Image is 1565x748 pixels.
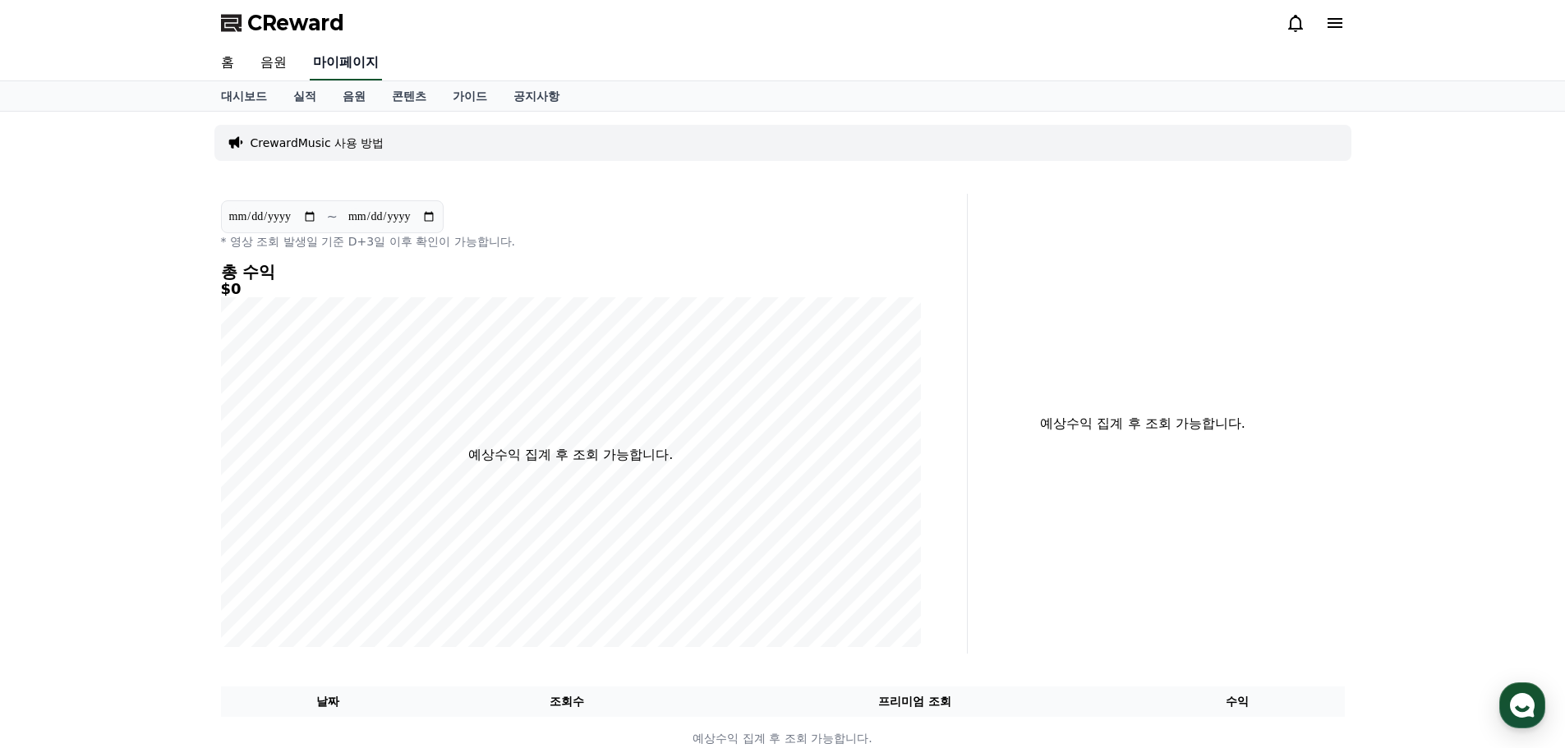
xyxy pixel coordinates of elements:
p: 예상수익 집계 후 조회 가능합니다. [222,730,1344,747]
h5: $0 [221,281,921,297]
a: 설정 [212,521,315,562]
a: 음원 [329,81,379,111]
span: 홈 [52,545,62,558]
a: 음원 [247,46,300,80]
a: 실적 [280,81,329,111]
span: 대화 [150,546,170,559]
span: 설정 [254,545,274,558]
th: 날짜 [221,686,435,717]
p: 예상수익 집계 후 조회 가능합니다. [468,445,673,465]
a: 마이페이지 [310,46,382,80]
a: 홈 [208,46,247,80]
p: * 영상 조회 발생일 기준 D+3일 이후 확인이 가능합니다. [221,233,921,250]
a: 대화 [108,521,212,562]
a: 대시보드 [208,81,280,111]
a: 홈 [5,521,108,562]
a: CrewardMusic 사용 방법 [251,135,384,151]
th: 조회수 [435,686,698,717]
a: 공지사항 [500,81,573,111]
p: ~ [327,207,338,227]
h4: 총 수익 [221,263,921,281]
span: CReward [247,10,344,36]
th: 수익 [1130,686,1345,717]
a: 가이드 [440,81,500,111]
p: 예상수익 집계 후 조회 가능합니다. [981,414,1305,434]
th: 프리미엄 조회 [699,686,1130,717]
a: CReward [221,10,344,36]
a: 콘텐츠 [379,81,440,111]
